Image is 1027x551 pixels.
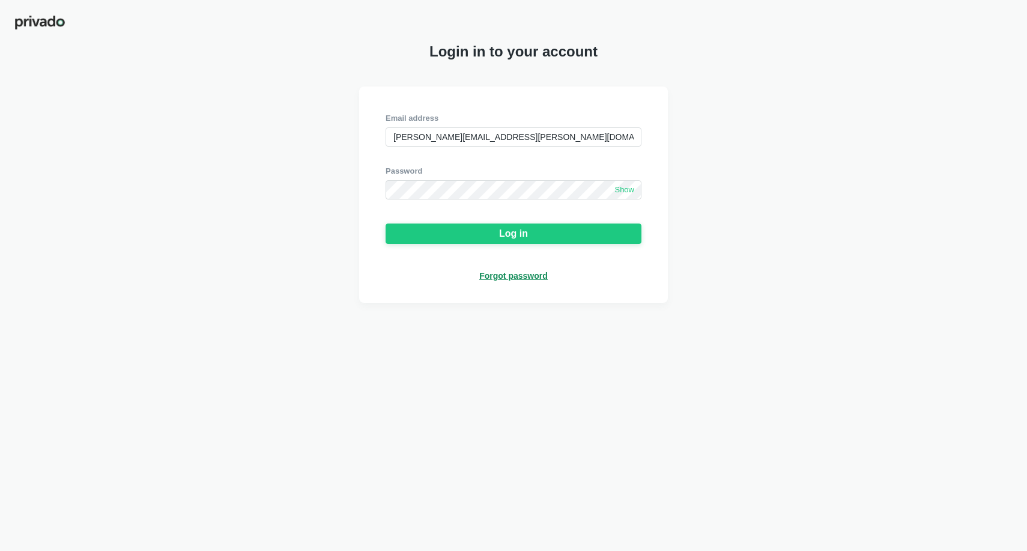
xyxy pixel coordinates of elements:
a: Forgot password [479,270,548,281]
span: Show [614,185,634,195]
img: privado-logo [14,14,65,31]
button: Log in [386,224,641,244]
span: Login in to your account [429,43,598,60]
div: Log in [499,228,528,239]
div: Email address [386,113,641,124]
div: Password [386,166,641,177]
